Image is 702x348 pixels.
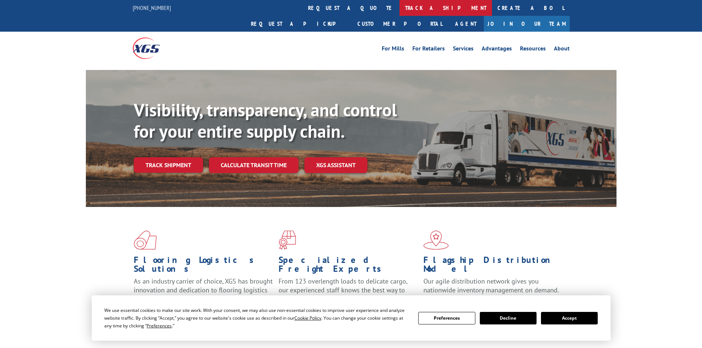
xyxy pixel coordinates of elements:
h1: Flagship Distribution Model [423,256,563,277]
b: Visibility, transparency, and control for your entire supply chain. [134,98,397,143]
a: Calculate transit time [209,157,298,173]
a: Resources [520,46,546,54]
img: xgs-icon-focused-on-flooring-red [279,231,296,250]
a: [PHONE_NUMBER] [133,4,171,11]
span: Cookie Policy [294,315,321,321]
a: For Retailers [412,46,445,54]
a: Agent [448,16,484,32]
a: Customer Portal [352,16,448,32]
span: As an industry carrier of choice, XGS has brought innovation and dedication to flooring logistics... [134,277,273,303]
span: Our agile distribution network gives you nationwide inventory management on demand. [423,277,559,294]
h1: Flooring Logistics Solutions [134,256,273,277]
a: Join Our Team [484,16,570,32]
h1: Specialized Freight Experts [279,256,418,277]
div: Cookie Consent Prompt [92,295,611,341]
img: xgs-icon-flagship-distribution-model-red [423,231,449,250]
span: Preferences [147,323,172,329]
button: Accept [541,312,598,324]
a: Track shipment [134,157,203,173]
a: Advantages [482,46,512,54]
a: For Mills [382,46,404,54]
a: Request a pickup [245,16,352,32]
img: xgs-icon-total-supply-chain-intelligence-red [134,231,157,250]
a: Services [453,46,474,54]
div: We use essential cookies to make our site work. With your consent, we may also use non-essential ... [104,306,409,330]
button: Preferences [418,312,475,324]
a: About [554,46,570,54]
button: Decline [480,312,537,324]
a: XGS ASSISTANT [304,157,367,173]
p: From 123 overlength loads to delicate cargo, our experienced staff knows the best way to move you... [279,277,418,310]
